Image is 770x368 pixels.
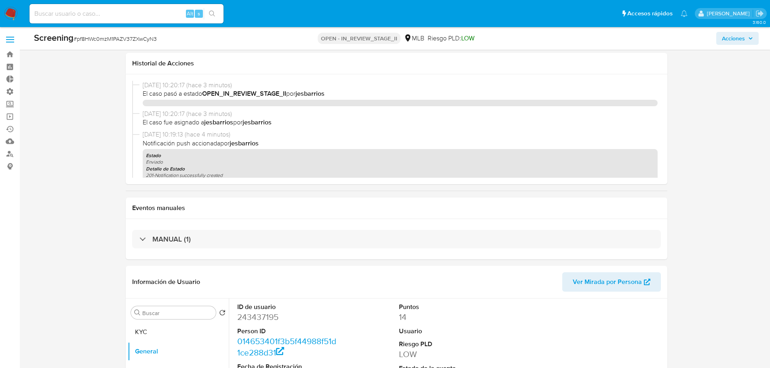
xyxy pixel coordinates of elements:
[755,9,764,18] a: Salir
[404,34,424,43] div: MLB
[128,322,229,342] button: KYC
[399,311,499,323] dd: 14
[30,8,224,19] input: Buscar usuario o caso...
[399,340,499,349] dt: Riesgo PLD
[399,327,499,336] dt: Usuario
[722,32,745,45] span: Acciones
[74,35,157,43] span: # pf8HWc0mzM1PAZV37ZXwCyN3
[134,309,141,316] button: Buscar
[132,230,661,248] div: MANUAL (1)
[428,34,475,43] span: Riesgo PLD:
[34,31,74,44] b: Screening
[132,278,200,286] h1: Información de Usuario
[716,32,759,45] button: Acciones
[198,10,200,17] span: s
[707,10,753,17] p: nicolas.tyrkiel@mercadolibre.com
[142,309,213,317] input: Buscar
[237,327,337,336] dt: Person ID
[237,303,337,311] dt: ID de usuario
[399,349,499,360] dd: LOW
[399,303,499,311] dt: Puntos
[237,311,337,323] dd: 243437195
[152,235,191,244] h3: MANUAL (1)
[204,8,220,19] button: search-icon
[237,335,336,358] a: 014653401f3b5f44988f51d1ce288d31
[187,10,193,17] span: Alt
[562,272,661,292] button: Ver Mirada por Persona
[318,33,401,44] p: OPEN - IN_REVIEW_STAGE_II
[627,9,673,18] span: Accesos rápidos
[132,204,661,212] h1: Eventos manuales
[219,309,226,318] button: Volver al orden por defecto
[573,272,642,292] span: Ver Mirada por Persona
[128,342,229,361] button: General
[461,34,475,43] span: LOW
[681,10,688,17] a: Notificaciones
